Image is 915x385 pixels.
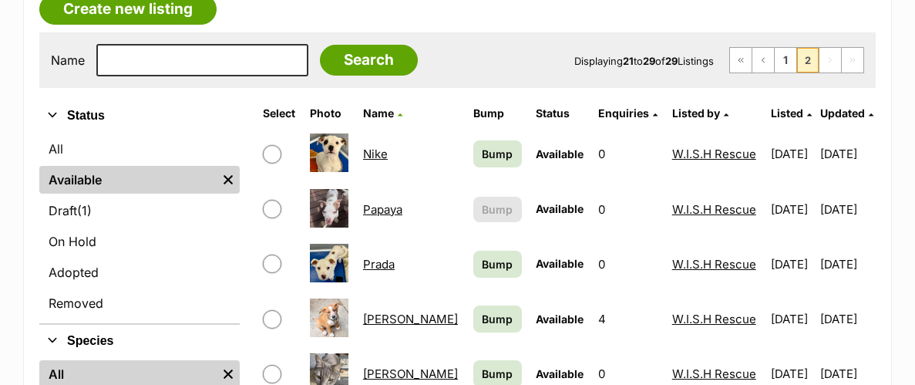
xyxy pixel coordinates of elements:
nav: Pagination [729,47,864,73]
th: Select [257,101,302,126]
td: [DATE] [765,183,819,236]
span: Name [363,106,394,120]
a: [PERSON_NAME] [363,312,458,326]
a: Previous page [752,48,774,73]
a: [PERSON_NAME] [363,366,458,381]
span: Available [536,312,584,326]
span: Page 2 [797,48,819,73]
a: Listed [771,106,812,120]
a: On Hold [39,228,240,255]
td: 4 [592,292,664,346]
span: Available [536,147,584,160]
a: Removed [39,289,240,317]
a: Available [39,166,217,194]
a: Remove filter [217,166,240,194]
strong: 29 [643,55,655,67]
td: 0 [592,183,664,236]
a: W.I.S.H Rescue [672,366,756,381]
td: 0 [592,127,664,181]
span: Displaying to of Listings [574,55,714,67]
a: All [39,135,240,163]
a: W.I.S.H Rescue [672,202,756,217]
td: [DATE] [765,238,819,291]
strong: 21 [623,55,634,67]
a: Papaya [363,202,402,217]
span: Bump [482,256,513,272]
span: Bump [482,201,513,218]
a: Bump [473,140,522,167]
a: Bump [473,251,522,278]
span: Next page [819,48,841,73]
a: Adopted [39,258,240,286]
a: Enquiries [598,106,658,120]
span: Last page [842,48,863,73]
input: Search [320,45,418,76]
td: [DATE] [765,292,819,346]
span: Bump [482,146,513,162]
span: Available [536,202,584,215]
span: (1) [77,201,92,220]
label: Name [51,53,85,67]
span: Listed [771,106,803,120]
a: Page 1 [775,48,796,73]
td: [DATE] [820,238,874,291]
span: Bump [482,311,513,327]
a: W.I.S.H Rescue [672,312,756,326]
span: Available [536,257,584,270]
a: Name [363,106,402,120]
span: Bump [482,366,513,382]
a: W.I.S.H Rescue [672,257,756,272]
span: Listed by [672,106,720,120]
a: Prada [363,257,395,272]
a: Listed by [672,106,728,120]
strong: 29 [665,55,678,67]
span: Available [536,367,584,380]
span: translation missing: en.admin.listings.index.attributes.enquiries [598,106,649,120]
a: Updated [820,106,873,120]
th: Bump [467,101,528,126]
td: [DATE] [820,127,874,181]
span: Updated [820,106,865,120]
a: Bump [473,306,522,333]
a: First page [730,48,752,73]
th: Photo [304,101,355,126]
a: Draft [39,197,240,225]
button: Species [39,331,240,351]
td: [DATE] [765,127,819,181]
a: W.I.S.H Rescue [672,147,756,161]
button: Status [39,106,240,126]
a: Nike [363,147,388,161]
td: 0 [592,238,664,291]
th: Status [530,101,590,126]
button: Bump [473,197,522,222]
div: Status [39,132,240,323]
td: [DATE] [820,292,874,346]
td: [DATE] [820,183,874,236]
